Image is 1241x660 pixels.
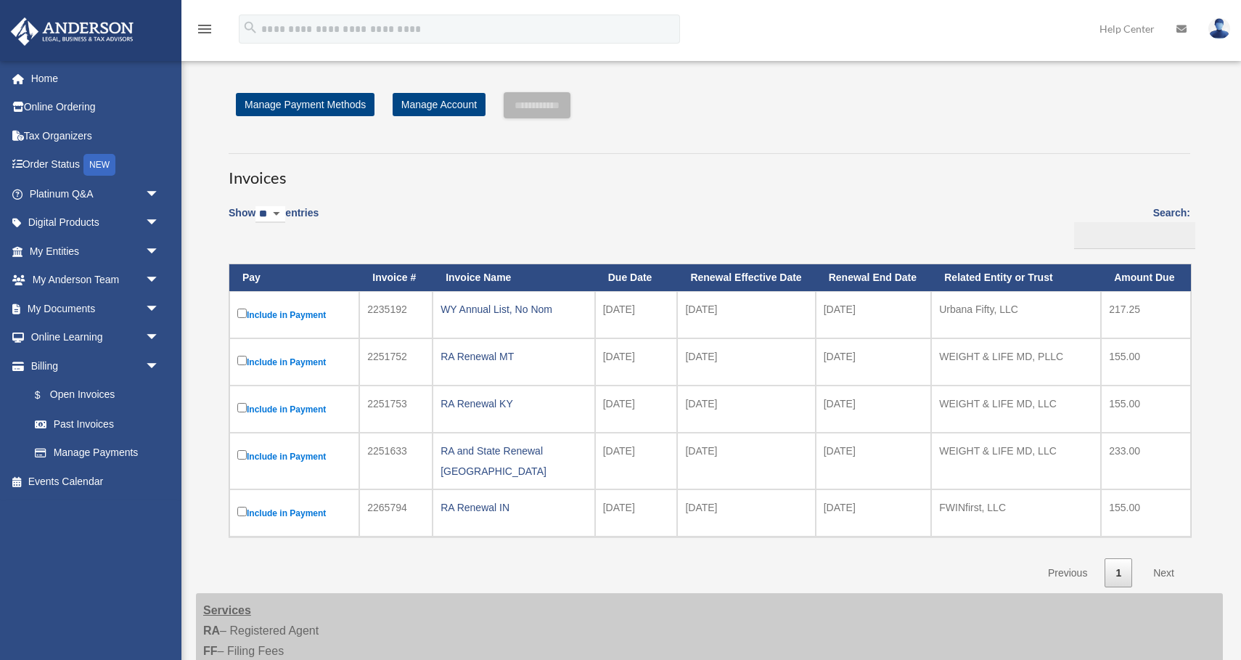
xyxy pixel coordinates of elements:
div: NEW [83,154,115,176]
strong: RA [203,624,220,637]
td: 155.00 [1101,489,1191,537]
span: arrow_drop_down [145,294,174,324]
img: Anderson Advisors Platinum Portal [7,17,138,46]
label: Include in Payment [237,447,351,465]
span: $ [43,386,50,404]
th: Related Entity or Trust: activate to sort column ascending [931,264,1101,291]
td: 2235192 [359,291,433,338]
td: [DATE] [595,489,678,537]
a: Manage Account [393,93,486,116]
label: Include in Payment [237,353,351,371]
a: $Open Invoices [20,380,167,410]
td: [DATE] [595,338,678,386]
th: Pay: activate to sort column descending [229,264,359,291]
a: Past Invoices [20,410,174,439]
td: 2251633 [359,433,433,489]
a: My Anderson Teamarrow_drop_down [10,266,181,295]
td: [DATE] [816,489,932,537]
span: arrow_drop_down [145,266,174,296]
a: Order StatusNEW [10,150,181,180]
input: Include in Payment [237,356,247,365]
a: My Documentsarrow_drop_down [10,294,181,323]
td: 217.25 [1101,291,1191,338]
a: 1 [1105,558,1132,588]
span: arrow_drop_down [145,351,174,381]
div: RA Renewal MT [441,346,587,367]
a: Manage Payment Methods [236,93,374,116]
input: Search: [1074,222,1195,250]
a: Online Ordering [10,93,181,122]
td: 2265794 [359,489,433,537]
a: Events Calendar [10,467,181,496]
strong: FF [203,645,218,657]
a: Manage Payments [20,439,174,468]
th: Due Date: activate to sort column ascending [595,264,678,291]
span: arrow_drop_down [145,237,174,266]
a: Billingarrow_drop_down [10,351,174,380]
td: [DATE] [595,433,678,489]
img: User Pic [1208,18,1230,39]
span: arrow_drop_down [145,208,174,238]
i: menu [196,20,213,38]
label: Show entries [229,204,319,237]
td: [DATE] [595,291,678,338]
div: WY Annual List, No Nom [441,299,587,319]
td: FWINfirst, LLC [931,489,1101,537]
td: [DATE] [677,386,815,433]
a: menu [196,25,213,38]
td: Urbana Fifty, LLC [931,291,1101,338]
div: RA Renewal KY [441,394,587,414]
td: 155.00 [1101,338,1191,386]
td: [DATE] [816,338,932,386]
td: [DATE] [816,291,932,338]
td: [DATE] [677,291,815,338]
th: Invoice #: activate to sort column ascending [359,264,433,291]
td: [DATE] [677,433,815,489]
a: Online Learningarrow_drop_down [10,323,181,352]
a: Tax Organizers [10,121,181,150]
th: Renewal Effective Date: activate to sort column ascending [677,264,815,291]
strong: Services [203,604,251,616]
a: My Entitiesarrow_drop_down [10,237,181,266]
td: [DATE] [816,386,932,433]
td: [DATE] [677,338,815,386]
span: arrow_drop_down [145,179,174,209]
select: Showentries [255,206,285,223]
td: [DATE] [816,433,932,489]
span: arrow_drop_down [145,323,174,353]
label: Search: [1069,204,1190,249]
td: 2251753 [359,386,433,433]
input: Include in Payment [237,507,247,516]
label: Include in Payment [237,306,351,324]
td: [DATE] [595,386,678,433]
label: Include in Payment [237,400,351,418]
td: WEIGHT & LIFE MD, LLC [931,386,1101,433]
th: Renewal End Date: activate to sort column ascending [816,264,932,291]
td: 155.00 [1101,386,1191,433]
div: RA and State Renewal [GEOGRAPHIC_DATA] [441,441,587,481]
input: Include in Payment [237,309,247,318]
td: 2251752 [359,338,433,386]
a: Digital Productsarrow_drop_down [10,208,181,237]
td: WEIGHT & LIFE MD, LLC [931,433,1101,489]
a: Platinum Q&Aarrow_drop_down [10,179,181,208]
input: Include in Payment [237,403,247,412]
label: Include in Payment [237,504,351,522]
a: Home [10,64,181,93]
th: Invoice Name: activate to sort column ascending [433,264,595,291]
a: Next [1142,558,1185,588]
td: WEIGHT & LIFE MD, PLLC [931,338,1101,386]
th: Amount Due: activate to sort column ascending [1101,264,1191,291]
td: 233.00 [1101,433,1191,489]
div: RA Renewal IN [441,497,587,518]
h3: Invoices [229,153,1190,190]
a: Previous [1037,558,1098,588]
input: Include in Payment [237,450,247,460]
i: search [242,20,258,36]
td: [DATE] [677,489,815,537]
